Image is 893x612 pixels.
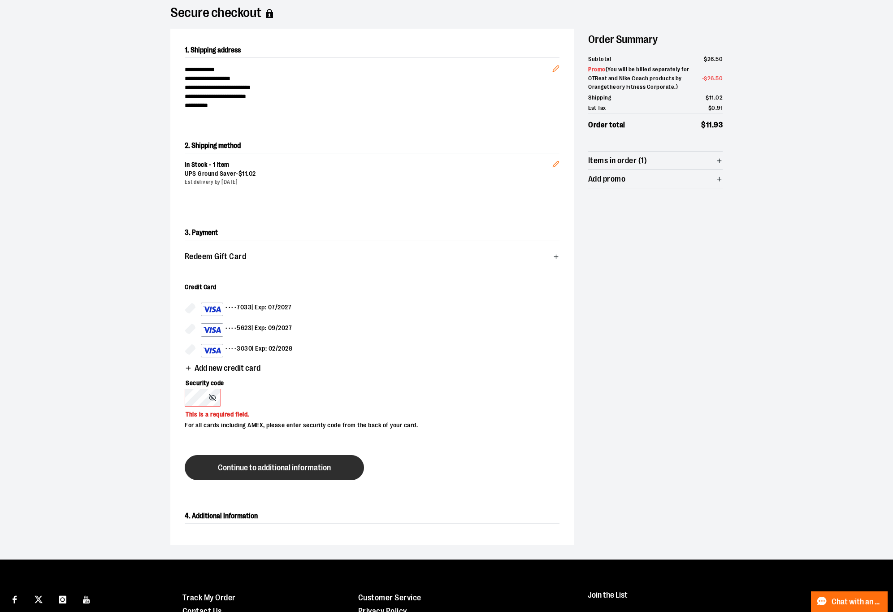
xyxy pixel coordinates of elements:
span: Redeem Gift Card [185,252,246,261]
span: ( You will be billed separately for OTBeat and Nike Coach products by Orangetheory Fitness Corpor... [588,66,689,90]
a: Track My Order [182,593,236,602]
span: $ [701,121,706,129]
span: 02 [715,94,723,101]
h2: 3. Payment [185,226,559,240]
span: . [714,94,716,101]
img: Visa card example showing the 16-digit card number on the front of the card [203,304,221,315]
span: . [714,56,716,62]
span: Shipping [588,93,611,102]
input: Visa card example showing the 16-digit card number on the front of the cardVisa card example show... [185,344,195,355]
button: Add promo [588,170,723,188]
span: $ [706,94,709,101]
span: . [715,104,717,111]
span: 50 [715,75,723,82]
div: •••• 5623 | Exp: 09/2027 [201,323,292,337]
div: •••• 3030 | Exp: 02/2028 [201,344,292,357]
div: Est delivery by [DATE] [185,178,552,186]
span: 50 [715,56,723,62]
span: 02 [249,170,256,177]
span: . [714,75,716,82]
span: 0 [711,104,715,111]
span: . [712,121,714,129]
h2: 4. Additional Information [185,509,559,524]
a: Visit our Youtube page [79,591,95,607]
a: Visit our X page [31,591,47,607]
input: Visa card example showing the 16-digit card number on the front of the cardVisa card example show... [185,303,195,313]
span: 11 [709,94,714,101]
span: 93 [714,121,723,129]
span: Continue to additional information [218,464,331,472]
span: 26 [707,56,714,62]
button: Edit [545,146,567,178]
label: Security code [185,373,551,389]
span: . [247,170,249,177]
button: Continue to additional information [185,455,364,480]
button: Chat with an Expert [811,591,888,612]
a: Customer Service [358,593,421,602]
img: Visa card example showing the 16-digit card number on the front of the card [203,325,221,335]
h4: Join the List [588,591,872,608]
span: 11 [706,121,712,129]
a: Visit our Facebook page [7,591,22,607]
span: 11 [242,170,247,177]
span: Items in order (1) [588,156,647,165]
div: •••• 7033 | Exp: 07/2027 [201,303,291,316]
span: $ [708,104,712,111]
div: UPS Ground Saver - [185,169,552,178]
h1: Secure checkout [170,9,723,18]
img: Visa card example showing the 16-digit card number on the front of the card [203,345,221,356]
span: $ [238,170,243,177]
h2: 1. Shipping address [185,43,559,58]
span: Order total [588,119,625,131]
p: For all cards including AMEX, please enter security code from the back of your card. [185,418,551,430]
input: Visa card example showing the 16-digit card number on the front of the cardVisa card example show... [185,323,195,334]
span: 26 [707,75,714,82]
div: In Stock - 1 item [185,161,552,169]
button: Add new credit card [185,364,260,374]
span: $ [704,56,707,62]
span: Promo [588,66,606,73]
span: Add promo [588,175,625,183]
span: Chat with an Expert [832,598,882,606]
span: - [702,74,723,83]
button: Items in order (1) [588,152,723,169]
span: Est Tax [588,104,606,113]
h2: Order Summary [588,29,723,50]
button: Redeem Gift Card [185,247,559,265]
span: 91 [717,104,723,111]
button: Edit [545,51,567,82]
h2: 2. Shipping method [185,139,559,153]
img: Twitter [35,595,43,603]
a: Visit our Instagram page [55,591,70,607]
span: Credit Card [185,283,217,291]
span: $ [704,75,707,82]
span: Add new credit card [195,364,260,373]
span: Subtotal [588,55,611,64]
p: This is a required field. [185,407,551,418]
